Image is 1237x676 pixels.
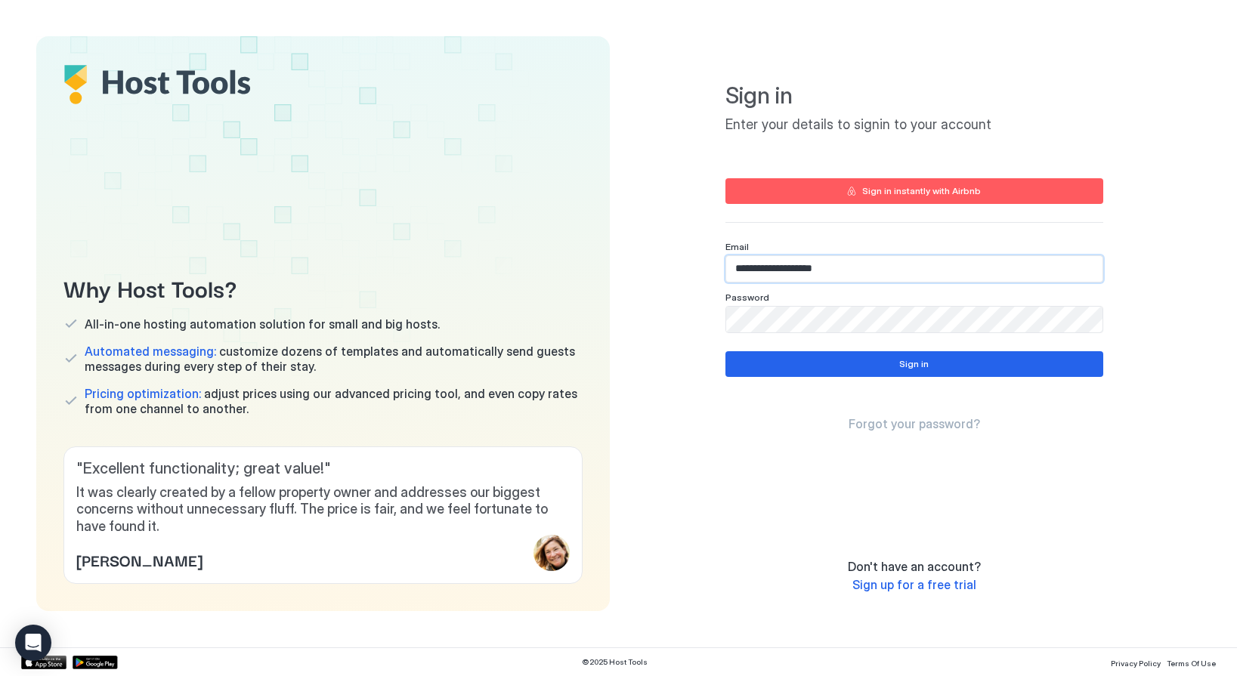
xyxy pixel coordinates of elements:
span: [PERSON_NAME] [76,548,203,571]
span: Don't have an account? [848,559,981,574]
span: Forgot your password? [849,416,980,431]
a: Terms Of Use [1167,654,1216,670]
span: Automated messaging: [85,344,216,359]
div: Sign in [899,357,929,371]
span: customize dozens of templates and automatically send guests messages during every step of their s... [85,344,583,374]
div: Open Intercom Messenger [15,625,51,661]
a: App Store [21,656,66,669]
div: profile [533,535,570,571]
a: Forgot your password? [849,416,980,432]
span: Pricing optimization: [85,386,201,401]
a: Privacy Policy [1111,654,1161,670]
span: Terms Of Use [1167,659,1216,668]
button: Sign in instantly with Airbnb [725,178,1103,204]
span: Privacy Policy [1111,659,1161,668]
span: Enter your details to signin to your account [725,116,1103,134]
span: All-in-one hosting automation solution for small and big hosts. [85,316,440,332]
span: adjust prices using our advanced pricing tool, and even copy rates from one channel to another. [85,386,583,416]
a: Sign up for a free trial [852,577,976,593]
span: Email [725,241,749,252]
span: Sign in [725,82,1103,110]
div: Sign in instantly with Airbnb [862,184,981,198]
input: Input Field [726,307,1102,332]
span: Password [725,292,769,303]
a: Google Play Store [73,656,118,669]
span: " Excellent functionality; great value! " [76,459,570,478]
input: Input Field [726,256,1102,282]
button: Sign in [725,351,1103,377]
span: Why Host Tools? [63,270,583,304]
span: Sign up for a free trial [852,577,976,592]
span: © 2025 Host Tools [582,657,648,667]
span: It was clearly created by a fellow property owner and addresses our biggest concerns without unne... [76,484,570,536]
